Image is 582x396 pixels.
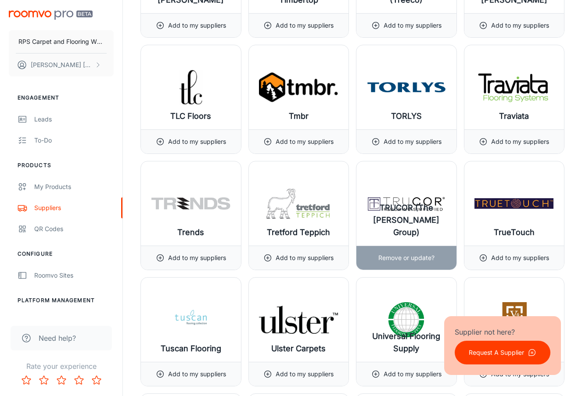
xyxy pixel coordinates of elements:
[34,182,114,192] div: My Products
[491,137,549,146] p: Add to my suppliers
[455,327,550,337] p: Supplier not here?
[168,137,226,146] p: Add to my suppliers
[88,371,105,389] button: Rate 5 star
[378,253,435,263] p: Remove or update?
[18,371,35,389] button: Rate 1 star
[491,253,549,263] p: Add to my suppliers
[363,202,449,239] h6: TRUCOR (The [PERSON_NAME] Group)
[271,342,326,355] h6: Ulster Carpets
[276,253,334,263] p: Add to my suppliers
[474,186,553,221] img: TrueTouch
[151,70,230,105] img: TLC Floors
[168,21,226,30] p: Add to my suppliers
[491,21,549,30] p: Add to my suppliers
[259,302,338,337] img: Ulster Carpets
[363,330,449,355] h6: Universal Flooring Supply
[276,21,334,30] p: Add to my suppliers
[31,60,93,70] p: [PERSON_NAME] [PERSON_NAME]
[289,110,309,122] h6: Tmbr
[494,226,535,239] h6: TrueTouch
[276,137,334,146] p: Add to my suppliers
[384,137,442,146] p: Add to my suppliers
[384,21,442,30] p: Add to my suppliers
[9,30,114,53] button: RPS Carpet and Flooring Wholesalers LLC
[39,333,76,343] span: Need help?
[276,369,334,379] p: Add to my suppliers
[177,226,204,239] h6: Trends
[151,302,230,337] img: Tuscan Flooring
[7,361,115,371] p: Rate your experience
[474,70,553,105] img: Traviata
[259,70,338,105] img: Tmbr
[35,371,53,389] button: Rate 2 star
[455,341,550,364] button: Request A Supplier
[170,110,211,122] h6: TLC Floors
[151,186,230,221] img: Trends
[34,271,114,280] div: Roomvo Sites
[168,253,226,263] p: Add to my suppliers
[34,136,114,145] div: To-do
[9,11,93,20] img: Roomvo PRO Beta
[367,70,446,105] img: TORLYS
[267,226,330,239] h6: Tretford Teppich
[499,110,529,122] h6: Traviata
[391,110,422,122] h6: TORLYS
[168,369,226,379] p: Add to my suppliers
[474,302,553,337] img: V4 Wood Flooring
[161,342,221,355] h6: Tuscan Flooring
[367,186,446,221] img: TRUCOR (The Dixie Group)
[34,224,114,234] div: QR Codes
[384,369,442,379] p: Add to my suppliers
[9,54,114,76] button: [PERSON_NAME] [PERSON_NAME]
[469,348,524,357] p: Request A Supplier
[18,37,104,46] p: RPS Carpet and Flooring Wholesalers LLC
[53,371,70,389] button: Rate 3 star
[367,302,446,337] img: Universal Flooring Supply
[70,371,88,389] button: Rate 4 star
[259,186,338,221] img: Tretford Teppich
[34,203,114,213] div: Suppliers
[34,114,114,124] div: Leads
